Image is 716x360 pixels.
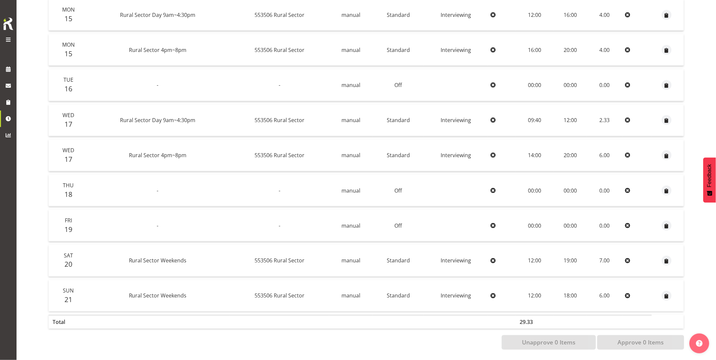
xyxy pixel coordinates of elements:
span: manual [341,46,360,54]
td: 00:00 [554,210,587,242]
td: Off [373,210,424,242]
span: Wed [62,147,74,154]
span: Interviewing [441,11,471,19]
span: - [279,222,280,229]
span: 20 [64,260,72,269]
td: 18:00 [554,280,587,312]
th: 29.33 [516,315,554,329]
span: - [279,81,280,89]
td: Standard [373,140,424,171]
span: Rural Sector Day 9am~4:30pm [120,116,195,124]
td: 20:00 [554,34,587,66]
td: 12:00 [516,280,554,312]
span: Mon [62,6,75,13]
span: manual [341,81,360,89]
img: help-xxl-2.png [696,340,703,347]
th: Total [49,315,85,329]
span: - [157,222,159,229]
span: 553506 Rural Sector [255,152,304,159]
span: 15 [64,14,72,23]
td: Standard [373,280,424,312]
span: Rural Sector Weekends [129,292,187,299]
span: 553506 Rural Sector [255,46,304,54]
span: Approve 0 Items [617,338,664,347]
td: 0.00 [587,175,622,206]
td: 0.00 [587,69,622,101]
span: 553506 Rural Sector [255,292,304,299]
span: Rural Sector Weekends [129,257,187,264]
span: - [279,187,280,194]
span: manual [341,292,360,299]
td: Off [373,175,424,206]
span: Interviewing [441,257,471,264]
span: Interviewing [441,152,471,159]
td: 0.00 [587,210,622,242]
td: 6.00 [587,140,622,171]
span: Unapprove 0 Items [522,338,576,347]
span: Sat [64,252,73,259]
td: 00:00 [516,210,554,242]
td: 2.33 [587,105,622,136]
button: Unapprove 0 Items [502,335,596,350]
span: manual [341,257,360,264]
td: Standard [373,34,424,66]
img: Rosterit icon logo [2,17,15,31]
span: 21 [64,295,72,304]
span: manual [341,187,360,194]
td: Standard [373,105,424,136]
td: 7.00 [587,245,622,277]
button: Approve 0 Items [597,335,684,350]
td: 00:00 [554,175,587,206]
td: 09:40 [516,105,554,136]
td: 19:00 [554,245,587,277]
td: 00:00 [516,69,554,101]
span: 15 [64,49,72,58]
td: 6.00 [587,280,622,312]
span: Interviewing [441,46,471,54]
span: manual [341,152,360,159]
span: manual [341,11,360,19]
span: manual [341,116,360,124]
span: 17 [64,155,72,164]
span: Thu [63,182,74,189]
span: Rural Sector Day 9am~4:30pm [120,11,195,19]
td: 16:00 [516,34,554,66]
td: 20:00 [554,140,587,171]
td: Standard [373,245,424,277]
span: Interviewing [441,292,471,299]
td: Off [373,69,424,101]
td: 4.00 [587,34,622,66]
span: Interviewing [441,116,471,124]
span: Tue [63,76,73,83]
button: Feedback - Show survey [703,157,716,202]
td: 00:00 [554,69,587,101]
span: 553506 Rural Sector [255,116,304,124]
span: Rural Sector 4pm~8pm [129,152,186,159]
span: 18 [64,190,72,199]
span: Sun [63,287,74,294]
td: 14:00 [516,140,554,171]
span: Rural Sector 4pm~8pm [129,46,186,54]
td: 00:00 [516,175,554,206]
span: 19 [64,225,72,234]
span: 16 [64,84,72,93]
span: - [157,187,159,194]
td: 12:00 [554,105,587,136]
span: Feedback [707,164,713,187]
span: 553506 Rural Sector [255,11,304,19]
span: - [157,81,159,89]
span: Mon [62,41,75,48]
span: 17 [64,119,72,129]
td: 12:00 [516,245,554,277]
span: Fri [65,217,72,224]
span: 553506 Rural Sector [255,257,304,264]
span: manual [341,222,360,229]
span: Wed [62,112,74,119]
